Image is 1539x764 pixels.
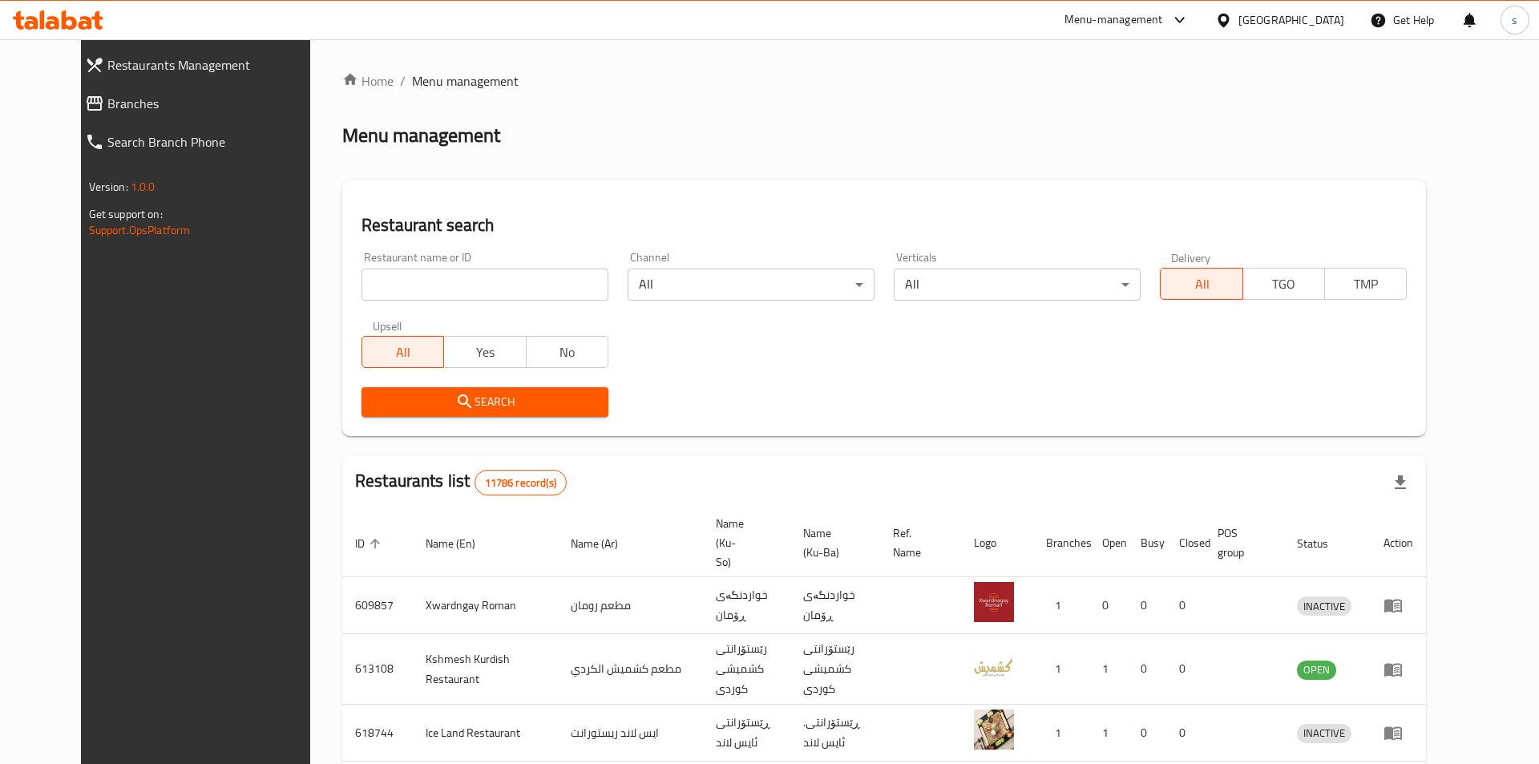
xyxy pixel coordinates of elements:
[558,577,703,634] td: مطعم رومان
[1033,577,1089,634] td: 1
[1089,577,1128,634] td: 0
[974,582,1014,622] img: Xwardngay Roman
[1128,509,1166,577] th: Busy
[362,336,444,368] button: All
[1033,705,1089,762] td: 1
[558,705,703,762] td: ايس لاند ريستورانت
[362,387,608,417] button: Search
[703,634,790,705] td: رێستۆرانتی کشمیشى كوردى
[1033,634,1089,705] td: 1
[374,392,596,412] span: Search
[342,634,413,705] td: 613108
[413,634,558,705] td: Kshmesh Kurdish Restaurant
[400,71,406,91] li: /
[558,634,703,705] td: مطعم كشميش الكردي
[342,705,413,762] td: 618744
[1089,509,1128,577] th: Open
[1242,268,1325,300] button: TGO
[533,341,602,364] span: No
[72,84,338,123] a: Branches
[107,132,325,152] span: Search Branch Phone
[1512,11,1517,29] span: s
[131,176,156,197] span: 1.0.0
[1250,273,1319,296] span: TGO
[1297,661,1336,680] div: OPEN
[342,577,413,634] td: 609857
[107,55,325,75] span: Restaurants Management
[1381,463,1420,502] div: Export file
[1166,705,1205,762] td: 0
[89,176,128,197] span: Version:
[1297,534,1349,553] span: Status
[412,71,519,91] span: Menu management
[1171,252,1211,263] label: Delivery
[426,534,496,553] span: Name (En)
[803,523,861,562] span: Name (Ku-Ba)
[1166,577,1205,634] td: 0
[974,646,1014,686] img: Kshmesh Kurdish Restaurant
[475,470,567,495] div: Total records count
[703,705,790,762] td: ڕێستۆرانتی ئایس لاند
[1128,577,1166,634] td: 0
[1331,273,1400,296] span: TMP
[413,705,558,762] td: Ice Land Restaurant
[628,269,875,301] div: All
[1166,509,1205,577] th: Closed
[1324,268,1407,300] button: TMP
[893,523,942,562] span: Ref. Name
[1383,596,1413,615] div: Menu
[1297,661,1336,679] span: OPEN
[369,341,438,364] span: All
[72,123,338,161] a: Search Branch Phone
[355,469,567,495] h2: Restaurants list
[1064,10,1163,30] div: Menu-management
[703,577,790,634] td: خواردنگەی ڕۆمان
[1033,509,1089,577] th: Branches
[1238,11,1344,29] div: [GEOGRAPHIC_DATA]
[1167,273,1236,296] span: All
[1089,705,1128,762] td: 1
[790,705,880,762] td: .ڕێستۆرانتی ئایس لاند
[362,213,1407,237] h2: Restaurant search
[373,320,402,331] label: Upsell
[1160,268,1242,300] button: All
[72,46,338,84] a: Restaurants Management
[1297,596,1351,616] div: INACTIVE
[1089,634,1128,705] td: 1
[790,577,880,634] td: خواردنگەی ڕۆمان
[355,534,386,553] span: ID
[1371,509,1426,577] th: Action
[894,269,1141,301] div: All
[526,336,608,368] button: No
[790,634,880,705] td: رێستۆرانتی کشمیشى كوردى
[1166,634,1205,705] td: 0
[413,577,558,634] td: Xwardngay Roman
[1383,660,1413,679] div: Menu
[716,514,771,572] span: Name (Ku-So)
[1128,634,1166,705] td: 0
[342,71,394,91] a: Home
[89,220,191,241] a: Support.OpsPlatform
[1383,723,1413,742] div: Menu
[89,204,163,224] span: Get support on:
[1297,724,1351,743] div: INACTIVE
[961,509,1033,577] th: Logo
[1297,597,1351,616] span: INACTIVE
[571,534,639,553] span: Name (Ar)
[107,94,325,113] span: Branches
[362,269,608,301] input: Search for restaurant name or ID..
[342,123,500,148] h2: Menu management
[1297,724,1351,742] span: INACTIVE
[974,709,1014,750] img: Ice Land Restaurant
[450,341,519,364] span: Yes
[342,71,1426,91] nav: breadcrumb
[443,336,526,368] button: Yes
[1128,705,1166,762] td: 0
[475,475,566,491] span: 11786 record(s)
[1218,523,1265,562] span: POS group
